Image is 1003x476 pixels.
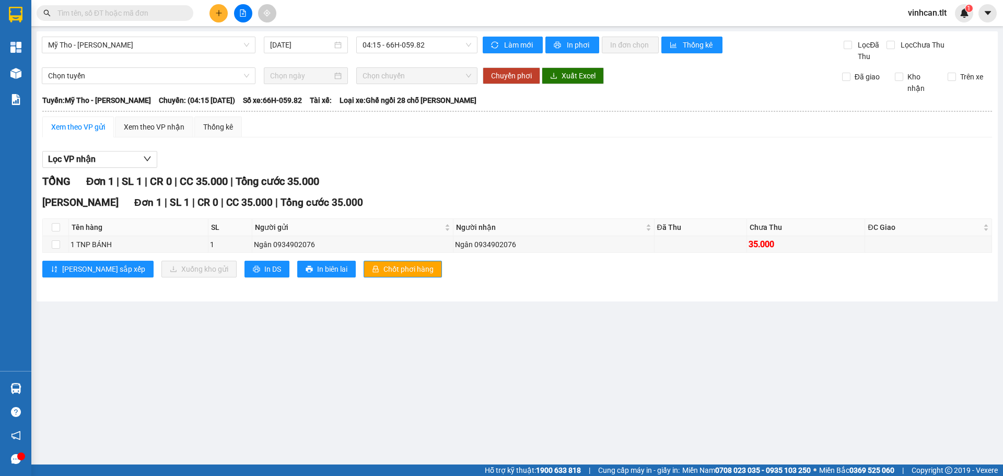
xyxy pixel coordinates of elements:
[275,196,278,208] span: |
[11,454,21,464] span: message
[11,431,21,440] span: notification
[983,8,993,18] span: caret-down
[215,9,223,17] span: plus
[317,263,347,275] span: In biên lai
[747,219,866,236] th: Chưa Thu
[42,96,151,105] b: Tuyến: Mỹ Tho - [PERSON_NAME]
[9,7,22,22] img: logo-vxr
[42,175,71,188] span: TỔNG
[62,263,145,275] span: [PERSON_NAME] sắp xếp
[850,71,884,83] span: Đã giao
[145,175,147,188] span: |
[86,175,114,188] span: Đơn 1
[306,265,313,274] span: printer
[372,265,379,274] span: lock
[10,94,21,105] img: solution-icon
[849,466,894,474] strong: 0369 525 060
[683,39,714,51] span: Thống kê
[967,5,971,12] span: 1
[134,196,162,208] span: Đơn 1
[562,70,596,82] span: Xuất Excel
[364,261,442,277] button: lockChốt phơi hàng
[455,239,652,250] div: Ngân 0934902076
[483,67,540,84] button: Chuyển phơi
[978,4,997,22] button: caret-down
[456,222,644,233] span: Người nhận
[161,261,237,277] button: downloadXuống kho gửi
[554,41,563,50] span: printer
[965,5,973,12] sup: 1
[244,261,289,277] button: printerIn DS
[749,238,864,251] div: 35.000
[48,37,249,53] span: Mỹ Tho - Hồ Chí Minh
[48,68,249,84] span: Chọn tuyến
[258,4,276,22] button: aim
[661,37,722,53] button: bar-chartThống kê
[363,37,471,53] span: 04:15 - 66H-059.82
[122,175,142,188] span: SL 1
[11,407,21,417] span: question-circle
[504,39,534,51] span: Làm mới
[956,71,987,83] span: Trên xe
[340,95,476,106] span: Loại xe: Ghế ngồi 28 chỗ [PERSON_NAME]
[945,467,952,474] span: copyright
[255,222,442,233] span: Người gửi
[602,37,659,53] button: In đơn chọn
[567,39,591,51] span: In phơi
[310,95,332,106] span: Tài xế:
[253,265,260,274] span: printer
[491,41,500,50] span: sync
[900,6,955,19] span: vinhcan.tlt
[124,121,184,133] div: Xem theo VP nhận
[236,175,319,188] span: Tổng cước 35.000
[208,219,252,236] th: SL
[868,222,981,233] span: ĐC Giao
[485,465,581,476] span: Hỗ trợ kỹ thuật:
[264,263,281,275] span: In DS
[71,239,206,250] div: 1 TNP BÁNH
[197,196,218,208] span: CR 0
[10,383,21,394] img: warehouse-icon
[192,196,195,208] span: |
[270,39,332,51] input: 15/10/2025
[545,37,599,53] button: printerIn phơi
[143,155,151,163] span: down
[10,68,21,79] img: warehouse-icon
[715,466,811,474] strong: 0708 023 035 - 0935 103 250
[854,39,886,62] span: Lọc Đã Thu
[542,67,604,84] button: downloadXuất Excel
[180,175,228,188] span: CC 35.000
[383,263,434,275] span: Chốt phơi hàng
[210,239,250,250] div: 1
[209,4,228,22] button: plus
[69,219,208,236] th: Tên hàng
[263,9,271,17] span: aim
[51,121,105,133] div: Xem theo VP gửi
[234,4,252,22] button: file-add
[550,72,557,80] span: download
[159,95,235,106] span: Chuyến: (04:15 [DATE])
[10,42,21,53] img: dashboard-icon
[896,39,946,51] span: Lọc Chưa Thu
[270,70,332,82] input: Chọn ngày
[483,37,543,53] button: syncLàm mới
[42,196,119,208] span: [PERSON_NAME]
[819,465,894,476] span: Miền Bắc
[221,196,224,208] span: |
[51,265,58,274] span: sort-ascending
[150,175,172,188] span: CR 0
[682,465,811,476] span: Miền Nam
[254,239,451,250] div: Ngân 0934902076
[598,465,680,476] span: Cung cấp máy in - giấy in:
[281,196,363,208] span: Tổng cước 35.000
[363,68,471,84] span: Chọn chuyến
[903,71,940,94] span: Kho nhận
[165,196,167,208] span: |
[116,175,119,188] span: |
[57,7,181,19] input: Tìm tên, số ĐT hoặc mã đơn
[655,219,747,236] th: Đã Thu
[297,261,356,277] button: printerIn biên lai
[43,9,51,17] span: search
[170,196,190,208] span: SL 1
[230,175,233,188] span: |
